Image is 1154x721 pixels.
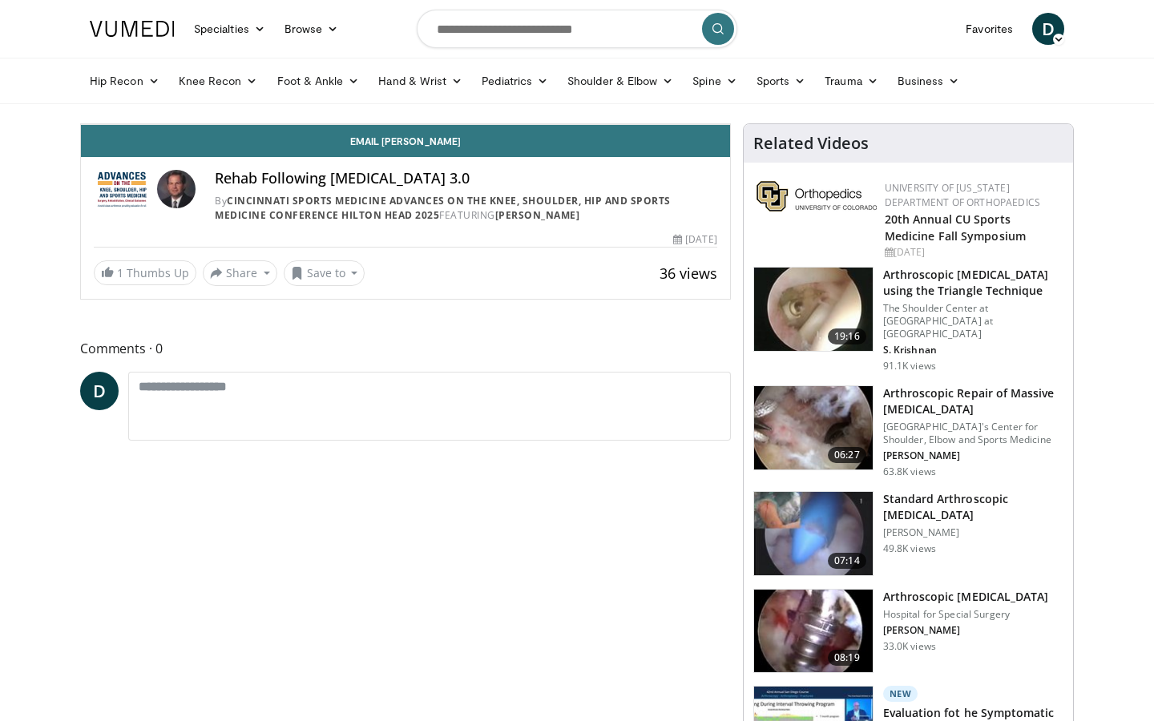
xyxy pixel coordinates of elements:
[753,589,1063,674] a: 08:19 Arthroscopic [MEDICAL_DATA] Hospital for Special Surgery [PERSON_NAME] 33.0K views
[883,686,918,702] p: New
[275,13,349,45] a: Browse
[215,194,717,223] div: By FEATURING
[883,589,1049,605] h3: Arthroscopic [MEDICAL_DATA]
[828,328,866,344] span: 19:16
[883,624,1049,637] p: [PERSON_NAME]
[753,267,1063,373] a: 19:16 Arthroscopic [MEDICAL_DATA] using the Triangle Technique The Shoulder Center at [GEOGRAPHIC...
[754,590,873,673] img: 10051_3.png.150x105_q85_crop-smart_upscale.jpg
[885,245,1060,260] div: [DATE]
[268,65,369,97] a: Foot & Ankle
[753,385,1063,478] a: 06:27 Arthroscopic Repair of Massive [MEDICAL_DATA] [GEOGRAPHIC_DATA]'s Center for Shoulder, Elbo...
[94,170,151,208] img: Cincinnati Sports Medicine Advances on the Knee, Shoulder, Hip and Sports Medicine Conference Hil...
[828,447,866,463] span: 06:27
[883,526,1063,539] p: [PERSON_NAME]
[80,65,169,97] a: Hip Recon
[883,267,1063,299] h3: Arthroscopic [MEDICAL_DATA] using the Triangle Technique
[883,421,1063,446] p: [GEOGRAPHIC_DATA]'s Center for Shoulder, Elbow and Sports Medicine
[184,13,275,45] a: Specialties
[369,65,472,97] a: Hand & Wrist
[472,65,558,97] a: Pediatrics
[828,650,866,666] span: 08:19
[883,640,936,653] p: 33.0K views
[956,13,1023,45] a: Favorites
[80,372,119,410] a: D
[495,208,580,222] a: [PERSON_NAME]
[883,344,1063,356] p: S. Krishnan
[673,232,716,247] div: [DATE]
[80,338,731,359] span: Comments 0
[157,170,196,208] img: Avatar
[885,211,1026,244] a: 20th Annual CU Sports Medicine Fall Symposium
[683,65,746,97] a: Spine
[417,10,737,48] input: Search topics, interventions
[754,492,873,575] img: 38854_0000_3.png.150x105_q85_crop-smart_upscale.jpg
[169,65,268,97] a: Knee Recon
[883,360,936,373] p: 91.1K views
[815,65,888,97] a: Trauma
[1032,13,1064,45] a: D
[757,181,877,211] img: 355603a8-37da-49b6-856f-e00d7e9307d3.png.150x105_q85_autocrop_double_scale_upscale_version-0.2.png
[883,449,1063,462] p: [PERSON_NAME]
[753,134,869,153] h4: Related Videos
[558,65,683,97] a: Shoulder & Elbow
[754,386,873,469] img: 281021_0002_1.png.150x105_q85_crop-smart_upscale.jpg
[883,491,1063,523] h3: Standard Arthroscopic [MEDICAL_DATA]
[828,553,866,569] span: 07:14
[888,65,970,97] a: Business
[883,385,1063,417] h3: Arthroscopic Repair of Massive [MEDICAL_DATA]
[660,264,717,283] span: 36 views
[747,65,816,97] a: Sports
[94,260,196,285] a: 1 Thumbs Up
[883,302,1063,340] p: The Shoulder Center at [GEOGRAPHIC_DATA] at [GEOGRAPHIC_DATA]
[883,542,936,555] p: 49.8K views
[215,170,717,187] h4: Rehab Following [MEDICAL_DATA] 3.0
[883,608,1049,621] p: Hospital for Special Surgery
[885,181,1040,209] a: University of [US_STATE] Department of Orthopaedics
[753,491,1063,576] a: 07:14 Standard Arthroscopic [MEDICAL_DATA] [PERSON_NAME] 49.8K views
[883,465,936,478] p: 63.8K views
[81,125,730,157] a: Email [PERSON_NAME]
[215,194,671,222] a: Cincinnati Sports Medicine Advances on the Knee, Shoulder, Hip and Sports Medicine Conference Hil...
[90,21,175,37] img: VuMedi Logo
[284,260,365,286] button: Save to
[117,265,123,280] span: 1
[203,260,277,286] button: Share
[81,124,730,125] video-js: Video Player
[754,268,873,351] img: krish_3.png.150x105_q85_crop-smart_upscale.jpg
